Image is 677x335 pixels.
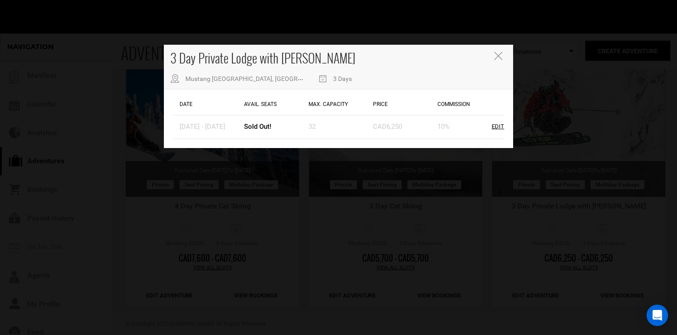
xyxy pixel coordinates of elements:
[373,122,402,131] div: CAD6,250
[177,94,242,115] div: Date
[435,94,500,115] div: Commission
[244,123,271,131] abc: Sold Out!
[647,305,668,326] div: Open Intercom Messenger
[437,122,450,131] div: 10%
[180,122,225,131] div: [DATE] - [DATE]
[371,94,435,115] div: Price
[185,75,525,82] span: Mustang [GEOGRAPHIC_DATA], [GEOGRAPHIC_DATA], [GEOGRAPHIC_DATA], [GEOGRAPHIC_DATA], [GEOGRAPHIC_D...
[306,94,371,115] div: Max. Capacity
[494,52,504,61] button: Close
[242,94,306,115] div: Avail. Seats
[333,75,352,82] span: 3 Days
[309,122,316,131] div: 32
[492,123,504,131] div: Edit
[171,49,356,67] span: 3 Day Private Lodge with [PERSON_NAME]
